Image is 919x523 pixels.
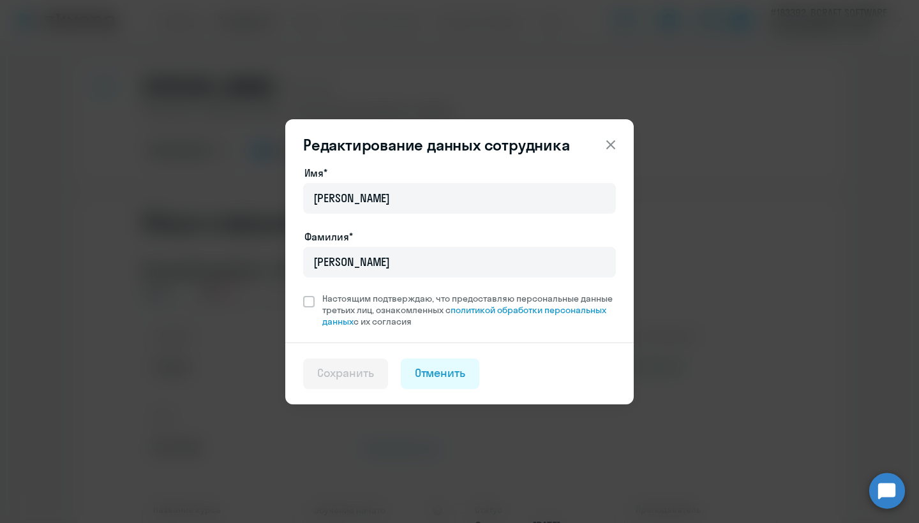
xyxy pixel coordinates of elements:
[401,358,480,389] button: Отменить
[285,135,634,155] header: Редактирование данных сотрудника
[304,229,353,244] label: Фамилия*
[322,304,606,327] a: политикой обработки персональных данных
[303,358,388,389] button: Сохранить
[415,365,466,381] div: Отменить
[317,365,374,381] div: Сохранить
[322,293,616,327] span: Настоящим подтверждаю, что предоставляю персональные данные третьих лиц, ознакомленных с с их сог...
